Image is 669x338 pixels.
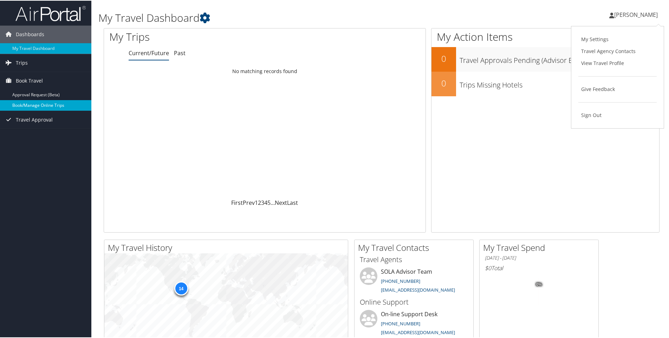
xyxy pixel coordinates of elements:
h3: Online Support [360,297,468,306]
a: [PERSON_NAME] [609,4,665,25]
td: No matching records found [104,64,426,77]
span: [PERSON_NAME] [614,10,658,18]
span: $0 [485,264,491,271]
h2: My Travel Spend [483,241,598,253]
a: Next [275,198,287,206]
a: First [231,198,243,206]
h2: 0 [431,77,456,89]
h2: My Travel History [108,241,348,253]
h1: My Travel Dashboard [98,10,476,25]
img: airportal-logo.png [15,5,86,21]
a: Sign Out [578,109,657,121]
span: Trips [16,53,28,71]
a: [EMAIL_ADDRESS][DOMAIN_NAME] [381,286,455,292]
a: [PHONE_NUMBER] [381,320,420,326]
h1: My Action Items [431,29,659,44]
tspan: 0% [536,282,542,286]
a: 5 [267,198,271,206]
h6: [DATE] - [DATE] [485,254,593,261]
h3: Travel Agents [360,254,468,264]
a: [EMAIL_ADDRESS][DOMAIN_NAME] [381,329,455,335]
a: 2 [258,198,261,206]
span: Dashboards [16,25,44,43]
a: Last [287,198,298,206]
li: SOLA Advisor Team [356,267,472,295]
a: Prev [243,198,255,206]
h1: My Trips [109,29,286,44]
h3: Travel Approvals Pending (Advisor Booked) [460,51,659,65]
a: 1 [255,198,258,206]
a: View Travel Profile [578,57,657,69]
a: Current/Future [129,48,169,56]
h3: Trips Missing Hotels [460,76,659,89]
a: Travel Agency Contacts [578,45,657,57]
h2: My Travel Contacts [358,241,473,253]
a: My Settings [578,33,657,45]
span: Book Travel [16,71,43,89]
a: 0Travel Approvals Pending (Advisor Booked) [431,46,659,71]
h2: 0 [431,52,456,64]
a: Give Feedback [578,83,657,95]
h6: Total [485,264,593,271]
a: 4 [264,198,267,206]
li: On-line Support Desk [356,309,472,338]
span: Travel Approval [16,110,53,128]
a: 0Trips Missing Hotels [431,71,659,96]
span: … [271,198,275,206]
a: Past [174,48,186,56]
a: [PHONE_NUMBER] [381,277,420,284]
div: 14 [174,281,188,295]
a: 3 [261,198,264,206]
